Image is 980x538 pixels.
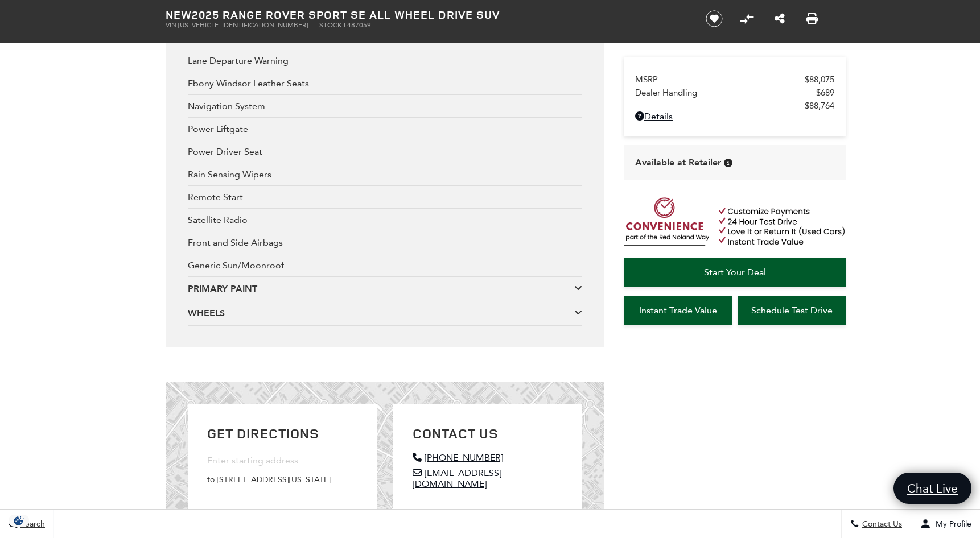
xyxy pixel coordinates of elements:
[639,305,717,316] span: Instant Trade Value
[775,12,785,26] a: Share this New 2025 Range Rover Sport SE All Wheel Drive SUV
[413,423,562,444] h2: Contact Us
[188,163,582,186] div: Rain Sensing Wipers
[413,452,562,463] a: [PHONE_NUMBER]
[188,72,582,95] div: Ebony Windsor Leather Seats
[931,519,971,529] span: My Profile
[724,159,732,167] div: Vehicle is in stock and ready for immediate delivery. Due to demand, availability is subject to c...
[704,267,766,278] span: Start Your Deal
[188,209,582,231] div: Satellite Radio
[188,49,582,72] div: Lane Departure Warning
[859,519,902,529] span: Contact Us
[635,75,805,85] span: MSRP
[624,258,846,287] a: Start Your Deal
[635,75,834,85] a: MSRP $88,075
[635,156,721,169] span: Available at Retailer
[344,21,371,29] span: L487059
[188,118,582,140] div: Power Liftgate
[207,475,357,485] p: to [STREET_ADDRESS][US_STATE]
[738,10,755,27] button: Compare Vehicle
[805,101,834,111] span: $88,764
[624,296,732,325] a: Instant Trade Value
[816,88,834,98] span: $689
[166,7,192,22] strong: New
[702,10,727,28] button: Save vehicle
[635,101,834,111] a: $88,764
[635,111,834,122] a: Details
[188,231,582,254] div: Front and Side Airbags
[188,95,582,118] div: Navigation System
[188,283,574,295] div: PRIMARY PAINT
[188,140,582,163] div: Power Driver Seat
[6,515,32,527] img: Opt-Out Icon
[806,12,818,26] a: Print this New 2025 Range Rover Sport SE All Wheel Drive SUV
[635,88,816,98] span: Dealer Handling
[188,186,582,209] div: Remote Start
[207,452,357,469] input: Enter starting address
[624,331,846,510] iframe: YouTube video player
[188,254,582,277] div: Generic Sun/Moonroof
[166,9,686,21] h1: 2025 Range Rover Sport SE All Wheel Drive SUV
[166,21,178,29] span: VIN:
[188,307,574,320] div: WHEELS
[751,305,833,316] span: Schedule Test Drive
[901,481,963,496] span: Chat Live
[738,296,846,325] a: Schedule Test Drive
[911,510,980,538] button: Open user profile menu
[178,21,308,29] span: [US_VEHICLE_IDENTIFICATION_NUMBER]
[893,473,971,504] a: Chat Live
[6,515,32,527] section: Click to Open Cookie Consent Modal
[413,467,562,489] a: [EMAIL_ADDRESS][DOMAIN_NAME]
[805,75,834,85] span: $88,075
[319,21,344,29] span: Stock:
[207,423,357,444] h2: Get Directions
[635,88,834,98] a: Dealer Handling $689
